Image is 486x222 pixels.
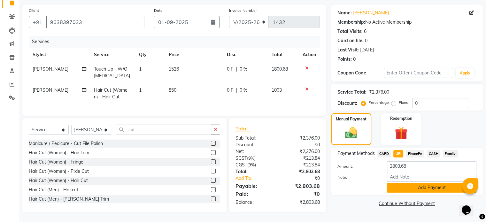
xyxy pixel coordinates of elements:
[456,68,474,78] button: Apply
[278,190,325,198] div: ₹0
[333,174,382,180] label: Note:
[240,66,247,73] span: 0 %
[46,16,144,28] input: Search by Name/Mobile/Email/Code
[135,48,165,62] th: Qty
[341,126,361,140] img: _cash.svg
[278,182,325,190] div: ₹2,803.68
[235,162,247,168] span: CGST
[278,168,325,175] div: ₹2,803.68
[360,47,374,53] div: [DATE]
[33,66,68,72] span: [PERSON_NAME]
[391,125,412,141] img: _gift.svg
[393,150,403,157] span: UPI
[227,66,233,73] span: 0 F
[90,48,135,62] th: Service
[29,159,83,165] div: Hair Cut (Women) - Fringe
[227,87,233,94] span: 0 F
[369,89,389,96] div: ₹2,376.00
[29,177,88,184] div: Hair Cut (Women) - Hair Cut
[235,155,247,161] span: SGST
[278,155,325,162] div: ₹213.84
[337,89,366,96] div: Service Total:
[231,148,278,155] div: Net:
[272,66,288,72] span: 1800.68
[337,56,352,63] div: Points:
[29,8,39,13] label: Client
[278,135,325,142] div: ₹2,376.00
[299,48,320,62] th: Action
[29,16,47,28] button: +91
[236,87,237,94] span: |
[427,150,440,157] span: CASH
[29,168,89,175] div: Hair Cut (Women) - Pixie Cut
[231,182,278,190] div: Payable:
[29,187,78,193] div: Hair Cut (Men) - Haircut
[387,172,476,182] input: Add Note
[231,135,278,142] div: Sub Total:
[29,196,109,203] div: Hair Cut (Men) - [PERSON_NAME] Trim
[336,116,366,122] label: Manual Payment
[229,8,257,13] label: Invoice Number
[94,66,130,79] span: Touch Up - W/O [MEDICAL_DATA]
[231,168,278,175] div: Total:
[337,19,365,26] div: Membership:
[29,36,325,48] div: Services
[337,28,363,35] div: Total Visits:
[337,10,352,16] div: Name:
[337,47,359,53] div: Last Visit:
[235,125,250,132] span: Total
[223,48,267,62] th: Disc
[29,140,103,147] div: Manicure / Pedicure - Cut File Polish
[353,56,356,63] div: 0
[169,66,179,72] span: 1526
[332,200,482,207] a: Continue Without Payment
[278,142,325,148] div: ₹0
[285,175,324,182] div: ₹0
[443,150,458,157] span: Family
[29,48,90,62] th: Stylist
[231,190,278,198] div: Paid:
[337,70,384,76] div: Coupon Code
[384,68,453,78] input: Enter Offer / Coupon Code
[337,100,357,107] div: Discount:
[337,150,375,157] span: Payment Methods
[399,100,408,105] label: Fixed
[268,48,299,62] th: Total
[231,175,285,182] a: Add Tip
[387,161,476,171] input: Amount
[278,199,325,206] div: ₹2,803.68
[231,155,278,162] div: ( )
[231,199,278,206] div: Balance :
[365,37,367,44] div: 0
[377,150,391,157] span: CARD
[116,125,211,134] input: Search or Scan
[406,150,424,157] span: PhonePe
[154,8,163,13] label: Date
[390,116,412,121] label: Redemption
[165,48,223,62] th: Price
[248,156,254,161] span: 9%
[169,87,176,93] span: 850
[272,87,282,93] span: 1003
[249,162,255,167] span: 9%
[353,10,389,16] a: [PERSON_NAME]
[278,162,325,168] div: ₹213.84
[333,164,382,169] label: Amount:
[337,37,364,44] div: Card on file:
[387,183,476,193] button: Add Payment
[278,148,325,155] div: ₹2,376.00
[368,100,389,105] label: Percentage
[29,149,89,156] div: Hair Cut (Women) - Hair Trim
[240,87,247,94] span: 0 %
[139,66,142,72] span: 1
[231,162,278,168] div: ( )
[364,28,366,35] div: 6
[231,142,278,148] div: Discount:
[337,19,476,26] div: No Active Membership
[459,196,480,216] iframe: chat widget
[139,87,142,93] span: 1
[33,87,68,93] span: [PERSON_NAME]
[94,87,127,100] span: Hair Cut (Women) - Hair Cut
[236,66,237,73] span: |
